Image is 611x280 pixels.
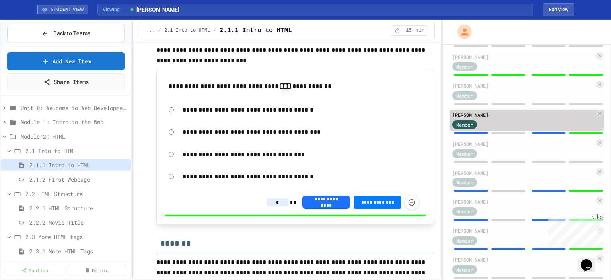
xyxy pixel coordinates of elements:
div: [PERSON_NAME] [452,227,594,234]
div: My Account [449,23,474,41]
button: Exit student view [543,3,574,16]
span: Viewing [103,6,125,13]
span: 2.1 Into to HTML [164,27,210,34]
span: Member [456,92,473,99]
span: min [416,27,425,34]
div: [PERSON_NAME] [452,53,594,61]
span: Member [456,121,473,128]
span: 2.1.1 Intro to HTML [219,26,292,35]
span: ... [146,27,155,34]
iframe: chat widget [578,248,603,272]
span: 2.1 Into to HTML [25,147,128,155]
span: 2.2.2 Movie Title [29,218,128,227]
span: Member [456,179,473,186]
span: Unit 0: Welcome to Web Development [21,104,128,112]
span: [PERSON_NAME] [129,6,179,14]
span: 15 [403,27,415,34]
a: Add New Item [7,52,125,70]
div: Chat with us now!Close [3,3,55,51]
div: [PERSON_NAME] [452,256,594,263]
span: Member [456,208,473,215]
div: [PERSON_NAME] [452,140,594,147]
span: Module 2: HTML [21,132,128,141]
span: 2.1.1 Intro to HTML [29,161,128,169]
div: [PERSON_NAME] [452,169,594,176]
a: Share Items [7,73,125,90]
span: Back to Teams [53,29,90,38]
span: 2.2 HTML Structure [25,190,128,198]
button: Back to Teams [7,25,125,42]
a: Publish [6,265,64,276]
span: Module 1: Intro to the Web [21,118,128,126]
span: Member [456,150,473,157]
span: / [213,27,216,34]
div: [PERSON_NAME] [452,82,594,89]
span: 2.2.1 HTML Structure [29,204,128,212]
span: Member [456,266,473,273]
div: [PERSON_NAME] [452,198,594,205]
iframe: chat widget [545,213,603,247]
span: 2.3 More HTML tags [25,233,128,241]
span: Member [456,237,473,244]
div: [PERSON_NAME] [452,111,594,118]
span: Member [456,63,473,70]
span: 2.3.1 More HTML Tags [29,247,128,255]
span: / [158,27,161,34]
span: STUDENT VIEW [51,6,84,13]
a: Delete [68,265,126,276]
span: 2.1.2 First Webpage [29,175,128,184]
button: Force resubmission of student's answer (Admin only) [404,195,419,210]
